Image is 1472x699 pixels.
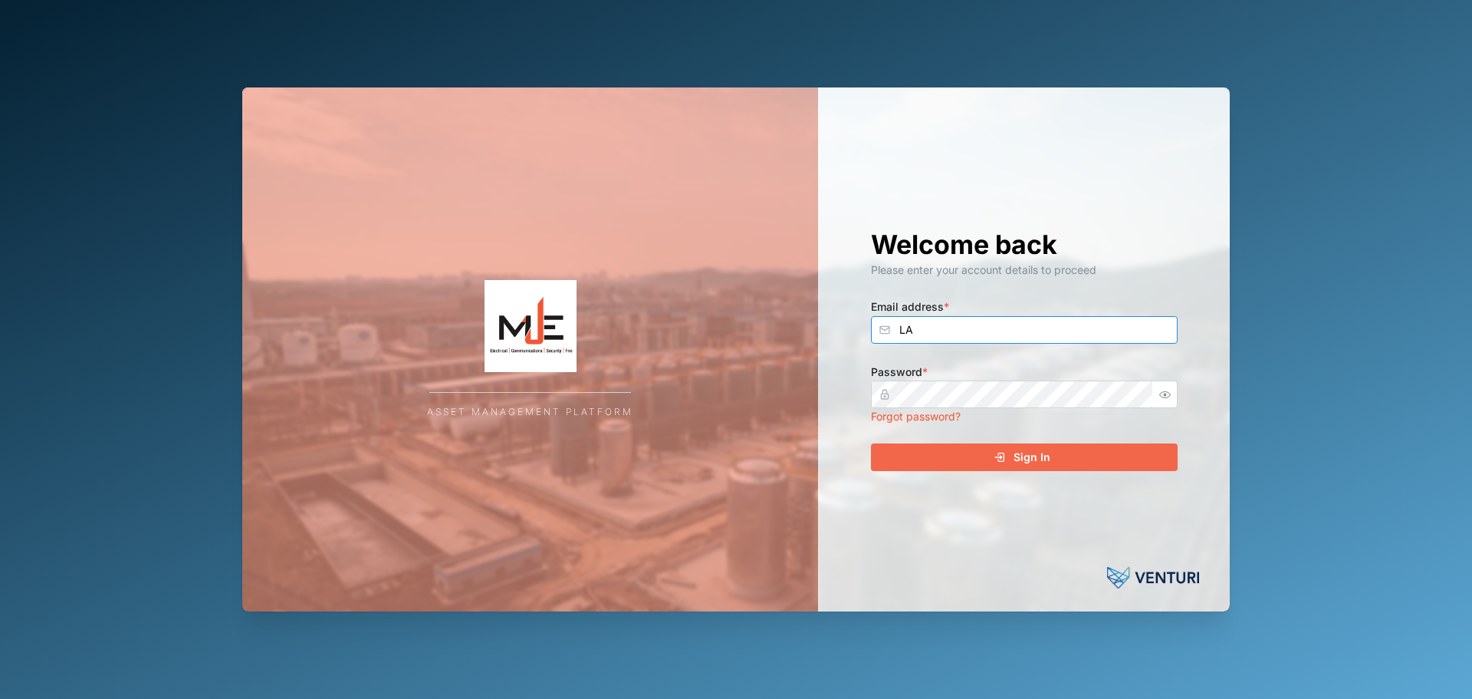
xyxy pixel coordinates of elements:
img: Venturi [1107,562,1199,593]
div: Please enter your account details to proceed [871,262,1178,279]
button: Sign In [871,443,1178,471]
label: Password [871,364,928,381]
label: Email address [871,298,949,315]
span: Sign In [1014,444,1050,470]
h1: Welcome back [871,228,1178,262]
img: Company Logo [377,280,684,372]
div: Asset Management Platform [427,405,633,420]
a: Forgot password? [871,410,961,423]
input: Enter your email [871,316,1178,344]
